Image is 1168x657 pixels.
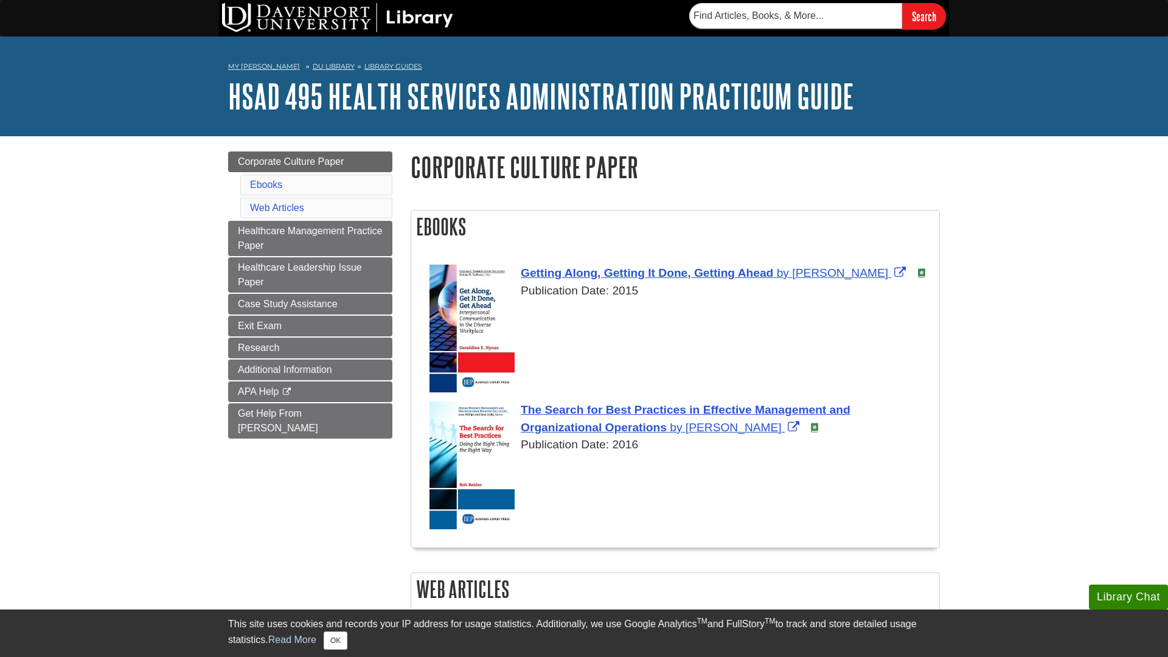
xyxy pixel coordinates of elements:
span: by [670,421,682,434]
a: Additional Information [228,360,392,380]
span: [PERSON_NAME] [792,266,888,279]
span: Research [238,342,279,353]
a: Corporate Culture Paper [228,151,392,172]
span: Corporate Culture Paper [238,156,344,167]
sup: TM [697,617,707,625]
a: HSAD 495 Health Services Administration Practicum Guide [228,77,854,115]
a: Exit Exam [228,316,392,336]
span: by [777,266,789,279]
span: Get Help From [PERSON_NAME] [238,408,318,433]
a: Web Articles [250,203,304,213]
span: Healthcare Management Practice Paper [238,226,382,251]
sup: TM [765,617,775,625]
input: Find Articles, Books, & More... [689,3,902,29]
div: Publication Date: 2015 [429,282,933,300]
a: Healthcare Leadership Issue Paper [228,257,392,293]
a: Get Help From [PERSON_NAME] [228,403,392,439]
h2: Ebooks [411,210,939,243]
div: Guide Page Menu [228,151,392,439]
span: The Search for Best Practices in Effective Management and Organizational Operations [521,403,850,434]
h2: Web Articles [411,573,939,605]
span: Healthcare Leadership Issue Paper [238,262,362,287]
a: APA Help [228,381,392,402]
img: e-Book [917,268,926,278]
a: My [PERSON_NAME] [228,61,300,72]
a: Link opens in new window [521,266,909,279]
h1: Corporate Culture Paper [411,151,940,182]
img: DU Library [222,3,453,32]
i: This link opens in a new window [282,388,292,396]
a: Read More [268,634,316,645]
form: Searches DU Library's articles, books, and more [689,3,946,29]
img: e-Book [810,423,819,433]
span: Additional Information [238,364,332,375]
a: Library Guides [364,62,422,71]
button: Library Chat [1089,585,1168,610]
a: Ebooks [250,179,282,190]
span: Case Study Assistance [238,299,338,309]
input: Search [902,3,946,29]
div: This site uses cookies and records your IP address for usage statistics. Additionally, we use Goo... [228,617,940,650]
a: DU Library [313,62,355,71]
span: Exit Exam [238,321,282,331]
div: Publication Date: 2016 [429,436,933,454]
span: Getting Along, Getting It Done, Getting Ahead [521,266,773,279]
a: Link opens in new window [521,403,850,434]
nav: breadcrumb [228,58,940,78]
span: [PERSON_NAME] [686,421,782,434]
a: Case Study Assistance [228,294,392,315]
a: Healthcare Management Practice Paper [228,221,392,256]
span: APA Help [238,386,279,397]
button: Close [324,631,347,650]
a: Research [228,338,392,358]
